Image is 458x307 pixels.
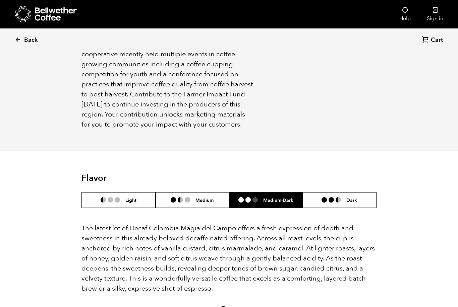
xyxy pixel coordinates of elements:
[263,197,293,203] h6: Medium-Dark
[81,39,253,130] p: Through the Farmer Impact Fund, the ASOPEP cooperative recently held multiple events in coffee gr...
[422,36,445,45] a: Cart
[81,173,180,183] h2: Flavor
[24,36,38,44] span: Back
[195,197,214,203] h6: Medium
[431,36,443,44] span: Cart
[125,197,136,203] h6: Light
[346,197,357,203] h6: Dark
[81,223,377,294] p: The latest lot of Decaf Colombia Magia del Campo offers a fresh expression of depth and sweetness...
